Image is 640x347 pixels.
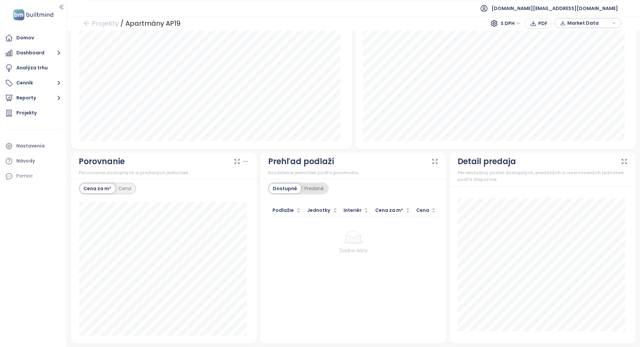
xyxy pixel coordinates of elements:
[79,169,249,176] div: Porovnanie dostupných a predaných jednotiek
[343,207,363,214] span: Interiér
[268,204,303,217] th: Podlažie
[3,139,63,153] a: Nastavenia
[3,31,63,45] a: Domov
[301,184,328,193] div: Predané
[558,18,618,28] div: button
[268,155,334,168] div: Prehľad podlaží
[16,34,34,42] div: Domov
[125,17,180,29] div: Apartmány AP19
[83,17,119,29] a: arrow-left Projekty
[3,106,63,120] a: Projekty
[413,204,438,217] th: Cena
[268,169,438,176] div: Rozdelenie jednotiek podľa poschodia.
[83,20,90,27] span: arrow-left
[120,17,124,29] div: /
[3,76,63,90] button: Cenník
[458,155,516,168] div: Detail predaja
[303,204,340,217] th: Jednotky
[16,109,37,117] div: Projekty
[538,20,548,27] span: PDF
[3,46,63,60] button: Dashboard
[374,207,405,214] span: Cena za m²
[79,155,125,168] div: Porovnanie
[16,142,45,150] div: Nastavenia
[3,91,63,105] button: Reporty
[80,184,115,193] div: Cena za m²
[340,204,371,217] th: Interiér
[3,61,63,75] a: Analýza trhu
[3,169,63,183] div: Pomoc
[16,64,48,72] div: Analýza trhu
[371,204,413,217] th: Cena za m²
[525,18,551,29] button: PDF
[458,169,628,183] div: Percentuálny podiel dostupných, predaných a rezervovaných jednotiek podľa dispozície.
[3,154,63,168] a: Návody
[115,184,135,193] div: Cena
[567,18,610,28] span: Market Data
[271,247,436,254] div: Žiadne dáta
[16,157,35,165] div: Návody
[501,18,521,28] span: S DPH
[415,207,430,214] span: Cena
[271,207,295,214] span: Podlažie
[492,0,618,16] span: [DOMAIN_NAME][EMAIL_ADDRESS][DOMAIN_NAME]
[16,172,33,180] div: Pomoc
[269,184,301,193] div: Dostupné
[11,8,55,22] img: logo
[306,207,332,214] span: Jednotky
